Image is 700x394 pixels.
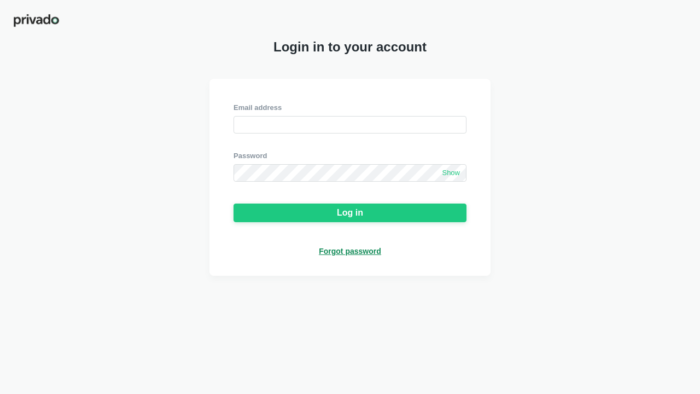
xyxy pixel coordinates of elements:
[273,39,427,55] span: Login in to your account
[234,204,466,222] button: Log in
[442,169,460,178] span: Show
[319,246,381,256] a: Forgot password
[13,13,60,28] img: privado-logo
[337,208,363,218] div: Log in
[234,103,466,113] div: Email address
[234,151,466,161] div: Password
